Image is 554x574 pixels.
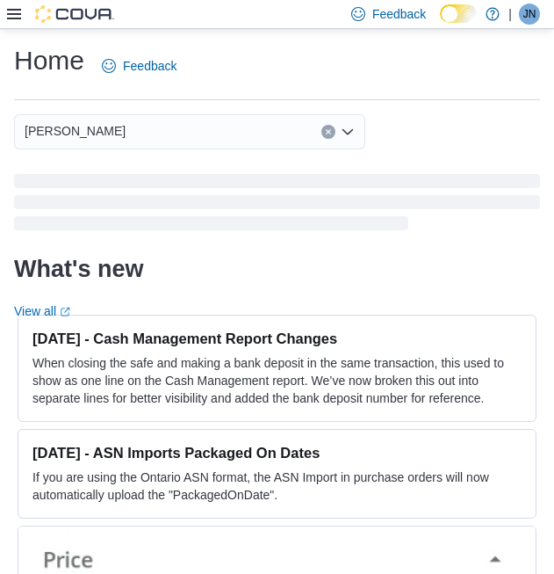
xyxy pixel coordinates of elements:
h1: Home [14,43,84,78]
a: View allExternal link [14,304,70,318]
span: Loading [14,178,540,234]
h3: [DATE] - ASN Imports Packaged On Dates [32,444,522,461]
h3: [DATE] - Cash Management Report Changes [32,330,522,347]
svg: External link [60,307,70,317]
a: Feedback [95,48,183,84]
button: Clear input [321,125,335,139]
span: [PERSON_NAME] [25,120,126,142]
p: When closing the safe and making a bank deposit in the same transaction, this used to show as one... [32,354,522,407]
h2: What's new [14,255,143,283]
img: Cova [35,5,114,23]
span: Feedback [372,5,426,23]
input: Dark Mode [440,4,477,23]
span: JN [523,4,536,25]
div: Jesse Neira [519,4,540,25]
button: Open list of options [341,125,355,139]
span: Dark Mode [440,23,441,24]
p: | [508,4,512,25]
span: Feedback [123,57,176,75]
p: If you are using the Ontario ASN format, the ASN Import in purchase orders will now automatically... [32,469,522,504]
